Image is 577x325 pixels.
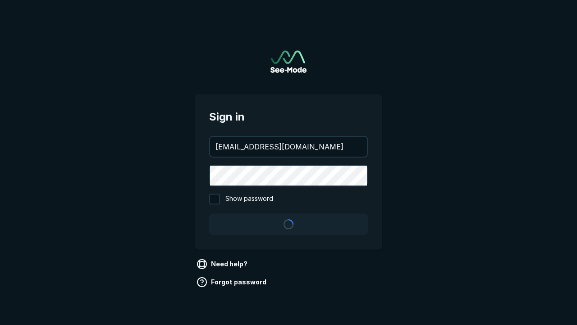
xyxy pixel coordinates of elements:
a: Go to sign in [270,51,307,73]
input: your@email.com [210,137,367,157]
a: Forgot password [195,275,270,289]
span: Sign in [209,109,368,125]
img: See-Mode Logo [270,51,307,73]
span: Show password [225,194,273,204]
a: Need help? [195,257,251,271]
